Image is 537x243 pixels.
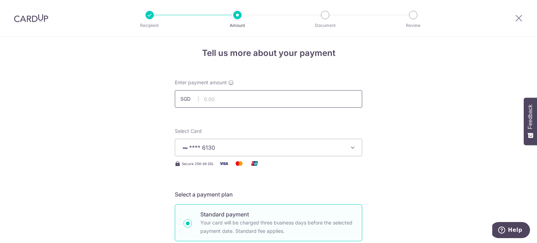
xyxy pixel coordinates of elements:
[180,95,199,102] span: SGD
[527,105,534,129] span: Feedback
[175,190,362,199] h5: Select a payment plan
[14,14,48,22] img: CardUp
[492,222,530,240] iframe: Opens a widget where you can find more information
[175,90,362,108] input: 0.00
[175,128,202,134] span: translation missing: en.payables.payment_networks.credit_card.summary.labels.select_card
[387,22,439,29] p: Review
[200,210,353,219] p: Standard payment
[217,159,231,168] img: Visa
[248,159,262,168] img: Union Pay
[200,219,353,235] p: Your card will be charged three business days before the selected payment date. Standard fee appl...
[181,145,189,150] img: VISA
[182,161,214,166] span: Secure 256-bit SSL
[232,159,246,168] img: Mastercard
[175,47,362,59] h4: Tell us more about your payment
[212,22,263,29] p: Amount
[299,22,351,29] p: Document
[124,22,176,29] p: Recipient
[175,79,227,86] span: Enter payment amount
[524,98,537,145] button: Feedback - Show survey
